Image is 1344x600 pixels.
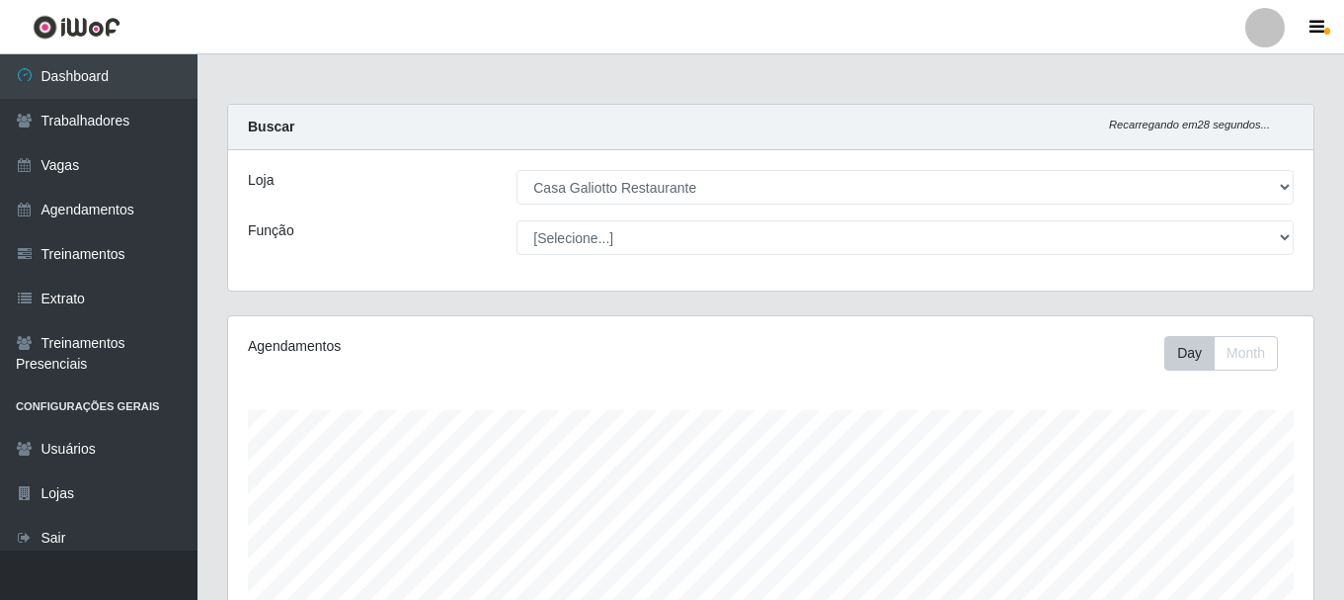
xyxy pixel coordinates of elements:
[248,170,274,191] label: Loja
[248,336,667,357] div: Agendamentos
[33,15,120,40] img: CoreUI Logo
[1164,336,1294,371] div: Toolbar with button groups
[248,220,294,241] label: Função
[1164,336,1278,371] div: First group
[1164,336,1215,371] button: Day
[1214,336,1278,371] button: Month
[1109,119,1270,130] i: Recarregando em 28 segundos...
[248,119,294,134] strong: Buscar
